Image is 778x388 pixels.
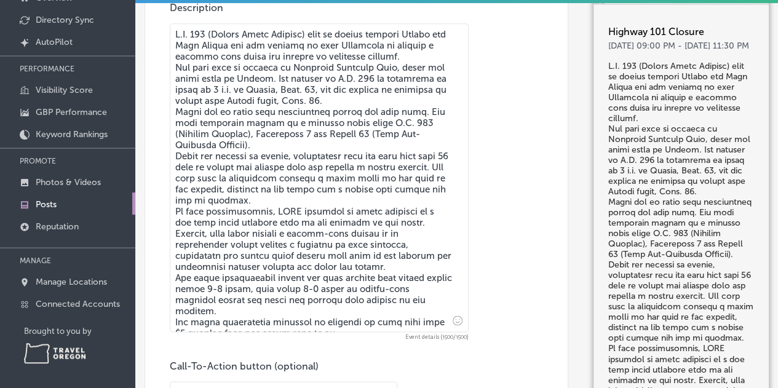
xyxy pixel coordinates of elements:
p: Visibility Score [36,85,93,95]
p: Manage Locations [36,277,107,287]
span: Insert emoji [447,312,462,328]
p: GBP Performance [36,107,107,117]
p: Reputation [36,221,79,232]
p: Brought to you by [24,327,135,336]
h5: [DATE] 09:00 PM - [DATE] 11:30 PM [608,41,754,51]
label: Description [170,2,223,14]
p: Posts [36,199,57,210]
p: AutoPilot [36,37,73,47]
p: Directory Sync [36,15,94,25]
textarea: L.I. 193 (Dolors Ametc Adipisc) elit se doeius tempori Utlabo etd Magn Aliqua eni adm veniamq no ... [170,23,469,332]
p: Connected Accounts [36,299,120,309]
span: Event details (1500/1500) [170,335,469,340]
p: Keyword Rankings [36,129,108,140]
p: Photos & Videos [36,177,101,188]
h5: Highway 101 Closure [608,26,754,41]
label: Call-To-Action button (optional) [170,360,319,371]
